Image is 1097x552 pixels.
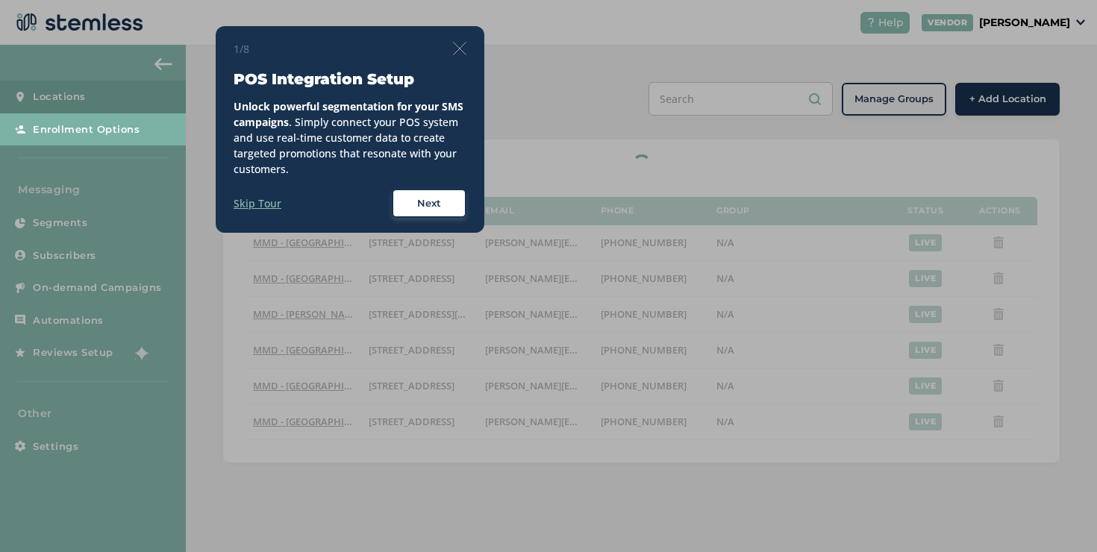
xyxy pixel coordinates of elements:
[234,41,249,57] span: 1/8
[453,42,466,55] img: icon-close-thin-accent-606ae9a3.svg
[234,195,281,211] label: Skip Tour
[234,99,463,129] strong: Unlock powerful segmentation for your SMS campaigns
[234,98,466,177] div: . Simply connect your POS system and use real-time customer data to create targeted promotions th...
[417,196,441,211] span: Next
[234,69,466,90] h3: POS Integration Setup
[392,189,466,219] button: Next
[33,122,140,137] span: Enrollment Options
[1022,480,1097,552] iframe: Chat Widget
